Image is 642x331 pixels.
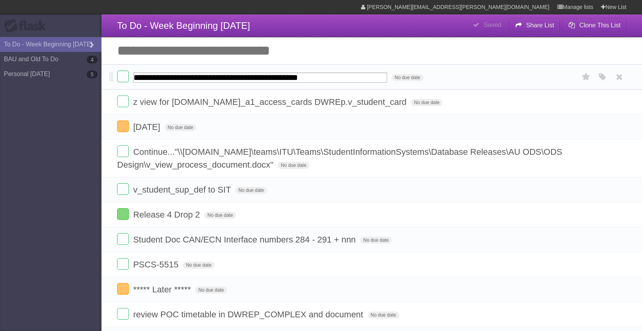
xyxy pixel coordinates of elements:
b: Clone This List [579,22,621,28]
span: PSCS-5515 [133,260,180,269]
span: No due date [360,237,392,244]
span: No due date [204,212,236,219]
label: Done [117,258,129,270]
label: Done [117,283,129,295]
span: z view for [DOMAIN_NAME]_a1_access_cards DWREp.v_student_card [133,97,409,107]
div: Flask [4,19,51,33]
label: Done [117,308,129,320]
label: Done [117,145,129,157]
label: Done [117,96,129,107]
span: No due date [195,287,227,294]
span: v_student_sup_def to SIT [133,185,233,195]
label: Star task [579,71,594,83]
span: Continue..."\\[DOMAIN_NAME]\teams\ITU\Teams\StudentInformationSystems\Database Releases\AU ODS\OD... [117,147,562,170]
b: 5 [87,71,98,78]
span: No due date [391,74,423,81]
b: 4 [87,56,98,64]
span: Release 4 Drop 2 [133,210,202,219]
button: Clone This List [562,18,626,32]
span: No due date [165,124,196,131]
span: No due date [235,187,267,194]
span: Student Doc CAN/ECN Interface numbers 284 - 291 + nnn [133,235,357,244]
span: No due date [277,162,309,169]
button: Share List [509,18,560,32]
label: Done [117,233,129,245]
label: Done [117,183,129,195]
b: Saved [484,21,501,28]
span: review POC timetable in DWREP_COMPLEX and document [133,310,365,319]
span: No due date [183,262,214,269]
b: Share List [526,22,554,28]
label: Done [117,120,129,132]
span: No due date [368,312,399,319]
span: [DATE] [133,122,162,132]
span: No due date [411,99,443,106]
span: To Do - Week Beginning [DATE] [117,20,250,31]
label: Done [117,208,129,220]
label: Done [117,71,129,82]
